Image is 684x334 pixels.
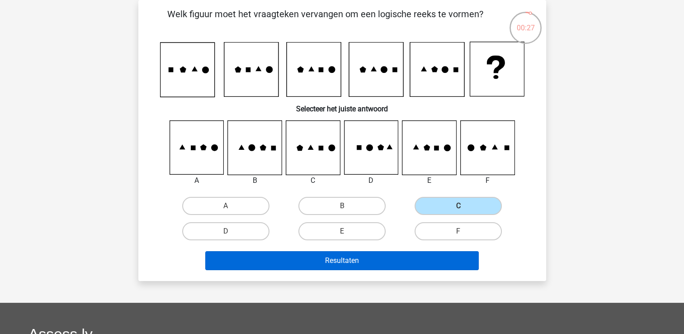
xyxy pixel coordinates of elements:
[453,175,522,186] div: F
[415,222,502,240] label: F
[182,222,269,240] label: D
[298,197,386,215] label: B
[298,222,386,240] label: E
[153,97,532,113] h6: Selecteer het juiste antwoord
[205,251,479,270] button: Resultaten
[163,175,231,186] div: A
[182,197,269,215] label: A
[395,175,463,186] div: E
[337,175,406,186] div: D
[509,11,542,33] div: 00:27
[279,175,347,186] div: C
[153,7,498,34] p: Welk figuur moet het vraagteken vervangen om een logische reeks te vormen?
[415,197,502,215] label: C
[221,175,289,186] div: B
